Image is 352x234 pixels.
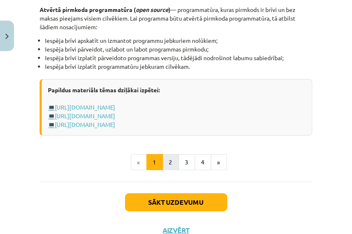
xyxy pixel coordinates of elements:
a: [URL][DOMAIN_NAME] [55,112,115,119]
button: 4 [195,154,211,171]
p: — programmatūra, kuras pirmkods ir brīvi un bez maksas pieejams visiem cilvēkiem. Lai programma b... [40,5,312,31]
li: Iespēja brīvi apskatīt un izmantot programmu jebkuriem nolūkiem; [45,36,312,45]
em: open source [136,6,168,13]
button: 1 [146,154,163,171]
li: Iespēja brīvi pārveidot, uzlabot un labot programmas pirmkodu; [45,45,312,54]
nav: Page navigation example [40,154,312,171]
li: Iespēja brīvi izplatīt pārveidoto programmas versiju, tādējādi nodrošinot labumu sabiedrībai; [45,54,312,62]
strong: Papildus materiāls tēmas dziļākai izpētei: [48,86,160,94]
a: [URL][DOMAIN_NAME] [55,121,115,128]
img: icon-close-lesson-0947bae3869378f0d4975bcd49f059093ad1ed9edebbc8119c70593378902aed.svg [5,34,9,39]
strong: Atvērtā pirmkoda programmatūra ( ) [40,6,170,13]
a: [URL][DOMAIN_NAME] [55,103,115,111]
div: 💻 💻 💻 [40,79,312,136]
li: Iespēja brīvi izplatīt programmatūru jebkuram cilvēkam. [45,62,312,71]
button: 3 [179,154,195,171]
button: 2 [163,154,179,171]
button: Sākt uzdevumu [125,193,227,211]
button: » [211,154,227,171]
